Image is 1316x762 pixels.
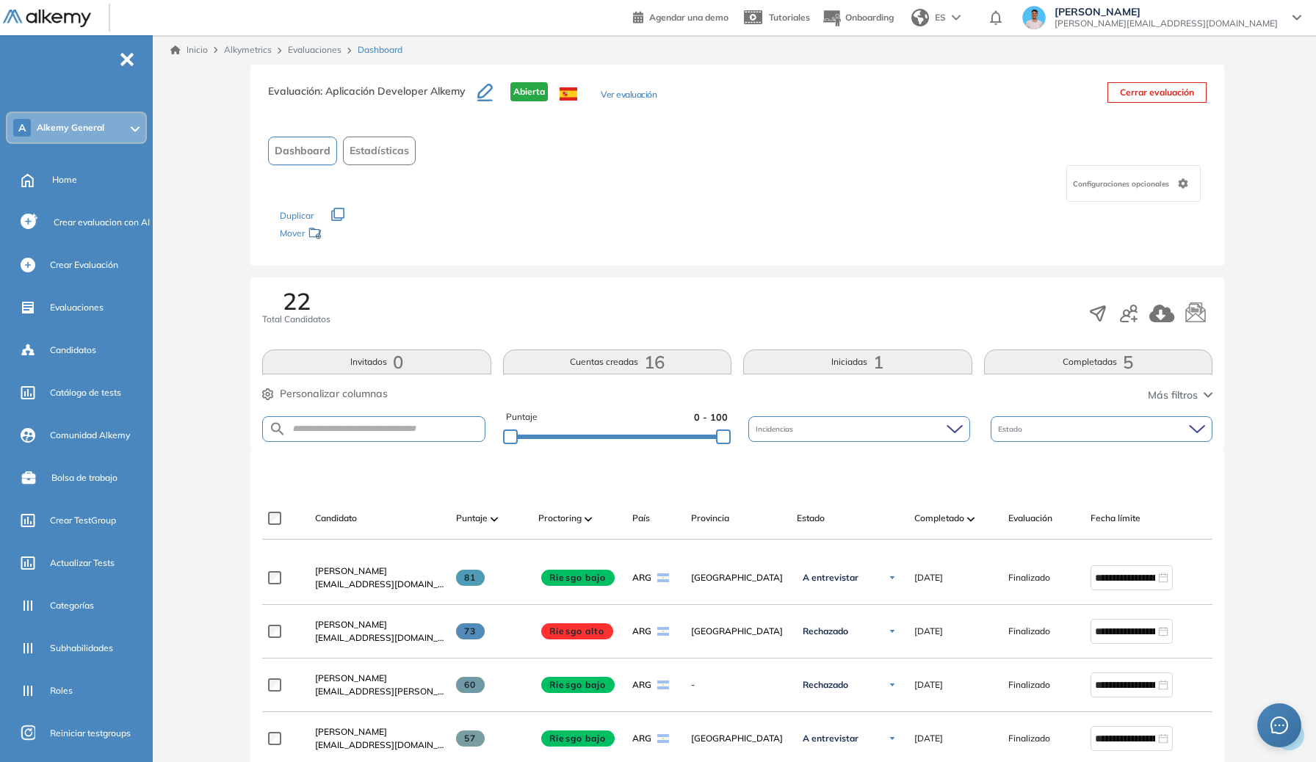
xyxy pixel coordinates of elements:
span: 57 [456,730,485,747]
span: Categorías [50,599,94,612]
span: [PERSON_NAME] [315,726,387,737]
span: Dashboard [358,43,402,57]
span: Personalizar columnas [280,386,388,402]
span: Catálogo de tests [50,386,121,399]
a: [PERSON_NAME] [315,672,444,685]
a: Agendar una demo [633,7,728,25]
img: Logo [3,10,91,28]
span: Evaluaciones [50,301,104,314]
img: ARG [657,734,669,743]
span: Dashboard [275,143,330,159]
span: Evaluación [1008,512,1052,525]
span: Crear Evaluación [50,258,118,272]
span: Estadísticas [350,143,409,159]
img: Ícono de flecha [888,681,897,689]
span: Fecha límite [1091,512,1140,525]
span: Más filtros [1148,388,1198,403]
span: Puntaje [456,512,488,525]
span: [PERSON_NAME] [315,672,387,683]
button: Cerrar evaluación [1107,82,1207,103]
span: Riesgo bajo [541,570,615,586]
span: Subhabilidades [50,642,113,655]
span: [DATE] [914,625,943,638]
span: 81 [456,570,485,586]
span: - [691,678,785,692]
span: Reiniciar testgroups [50,727,131,740]
button: Onboarding [822,2,894,34]
span: Duplicar [280,210,314,221]
span: Crear TestGroup [50,514,116,527]
span: Total Candidatos [262,313,330,326]
span: Alkemy General [37,122,104,134]
span: Riesgo bajo [541,730,615,747]
span: Rechazado [803,625,848,637]
img: Ícono de flecha [888,627,897,636]
span: [DATE] [914,678,943,692]
span: [PERSON_NAME] [1055,6,1278,18]
span: ARG [632,678,651,692]
span: ARG [632,571,651,584]
span: [DATE] [914,571,943,584]
img: world [911,9,929,26]
img: Ícono de flecha [888,573,897,582]
span: Abierta [510,82,548,101]
span: Comunidad Alkemy [50,429,130,442]
button: Completadas5 [984,349,1213,374]
button: Personalizar columnas [262,386,388,402]
button: Más filtros [1148,388,1212,403]
button: Estadísticas [343,137,416,165]
span: [GEOGRAPHIC_DATA] [691,732,785,745]
span: Riesgo bajo [541,677,615,693]
span: [PERSON_NAME][EMAIL_ADDRESS][DOMAIN_NAME] [1055,18,1278,29]
span: Candidato [315,512,357,525]
img: SEARCH_ALT [269,420,286,438]
img: Ícono de flecha [888,734,897,743]
span: Onboarding [845,12,894,23]
a: Inicio [170,43,208,57]
h3: Evaluación [268,82,477,113]
img: ESP [560,87,577,101]
img: arrow [952,15,961,21]
span: Incidencias [756,424,796,435]
span: Candidatos [50,344,96,357]
span: Puntaje [506,410,538,424]
span: Configuraciones opcionales [1073,178,1172,189]
span: A entrevistar [803,572,858,584]
span: Finalizado [1008,732,1050,745]
a: [PERSON_NAME] [315,725,444,739]
img: [missing "en.ARROW_ALT" translation] [585,517,592,521]
span: Home [52,173,77,186]
span: [EMAIL_ADDRESS][DOMAIN_NAME] [315,578,444,591]
span: [DATE] [914,732,943,745]
span: Proctoring [538,512,582,525]
span: Estado [998,424,1025,435]
span: ARG [632,625,651,638]
span: message [1270,716,1288,734]
span: Alkymetrics [224,44,272,55]
span: Finalizado [1008,625,1050,638]
div: Configuraciones opcionales [1066,165,1201,202]
span: Agendar una demo [649,12,728,23]
span: A entrevistar [803,733,858,744]
a: Evaluaciones [288,44,341,55]
img: ARG [657,573,669,582]
span: Riesgo alto [541,623,613,639]
span: Finalizado [1008,678,1050,692]
span: [PERSON_NAME] [315,565,387,576]
span: Actualizar Tests [50,556,115,570]
span: [GEOGRAPHIC_DATA] [691,625,785,638]
span: Rechazado [803,679,848,691]
span: Completado [914,512,964,525]
a: [PERSON_NAME] [315,618,444,631]
span: 0 - 100 [694,410,728,424]
button: Iniciadas1 [743,349,972,374]
span: : Aplicación Developer Alkemy [320,84,466,98]
img: ARG [657,681,669,689]
button: Ver evaluación [601,88,657,104]
span: 22 [283,289,311,313]
span: Bolsa de trabajo [51,471,117,485]
button: Cuentas creadas16 [503,349,732,374]
button: Invitados0 [262,349,491,374]
span: País [632,512,650,525]
img: ARG [657,627,669,636]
